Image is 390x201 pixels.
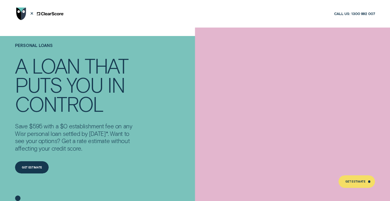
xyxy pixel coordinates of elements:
div: A [15,56,27,75]
span: Call us: [334,11,350,16]
div: YOU [67,75,102,94]
a: Get Estimate [338,175,375,188]
img: Wisr [16,8,27,20]
a: Get Estimate [15,161,49,173]
a: Call us:1300 992 007 [334,11,375,16]
div: LOAN [32,56,80,75]
span: 1300 992 007 [351,11,375,16]
h4: A LOAN THAT PUTS YOU IN CONTROL [15,56,134,113]
div: CONTROL [15,94,103,113]
div: THAT [85,56,128,75]
div: IN [107,75,125,94]
div: PUTS [15,75,62,94]
p: Save $595 with a $0 establishment fee on any Wisr personal loan settled by [DATE]*. Want to see y... [15,122,134,152]
h1: Personal Loans [15,43,134,56]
